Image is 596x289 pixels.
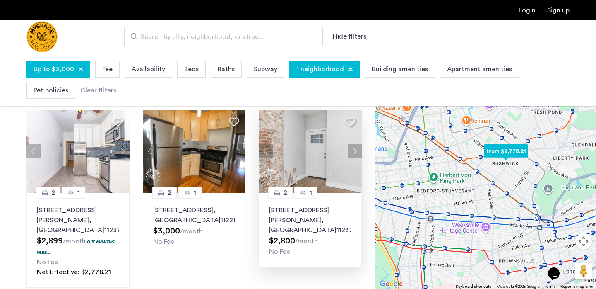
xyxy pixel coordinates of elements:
span: Pet policies [34,85,68,95]
button: Previous apartment [259,144,273,158]
span: Availability [132,64,165,74]
p: [STREET_ADDRESS][PERSON_NAME] 11237 [269,205,351,235]
a: 21[STREET_ADDRESS][PERSON_NAME], [GEOGRAPHIC_DATA]11237No Fee [259,193,362,267]
div: Clear filters [80,85,116,95]
button: Show or hide filters [333,32,366,41]
span: Search by city, neighborhood, or street. [141,32,300,42]
button: Next apartment [115,144,130,158]
a: 21[STREET_ADDRESS], [GEOGRAPHIC_DATA]11221No Fee [143,193,246,257]
input: Apartment Search [124,27,323,46]
img: 1997_638569305739805759.jpeg [143,110,246,193]
sub: /month [63,238,86,245]
button: Map camera controls [575,233,592,250]
img: 22_638155377303699184.jpeg [26,110,130,193]
a: Registration [547,7,570,14]
span: Apartment amenities [447,64,512,74]
span: Map data ©2025 Google [496,284,540,289]
span: Net Effective: $2,778.21 [37,269,111,275]
img: 8515455b-be52-4141-8a40-4c35d33cf98b_638936536853598235.jpeg [259,110,362,193]
span: 1 neighborhood [296,64,344,74]
div: from $2,778.21 [481,142,531,160]
span: 1 [194,188,196,198]
span: Fee [102,64,113,74]
span: 2 [284,188,287,198]
a: Login [519,7,536,14]
span: 1 [77,188,80,198]
a: Cazamio Logo [26,21,58,52]
span: No Fee [37,259,58,265]
span: Building amenities [372,64,428,74]
span: Baths [218,64,235,74]
iframe: chat widget [545,256,571,281]
img: logo [26,21,58,52]
span: $3,000 [153,227,180,235]
span: Up to $3,000 [34,64,74,74]
span: $2,899 [37,237,63,245]
span: $2,800 [269,237,295,245]
button: Next apartment [348,144,362,158]
button: Previous apartment [26,144,41,158]
p: [STREET_ADDRESS][PERSON_NAME] 11237 [37,205,119,235]
span: No Fee [269,248,290,255]
sub: /month [295,238,318,245]
span: No Fee [153,238,174,245]
span: Beds [184,64,199,74]
span: Subway [254,64,277,74]
button: Drag Pegman onto the map to open Street View [575,263,592,279]
p: [STREET_ADDRESS] 11221 [153,205,236,225]
span: 2 [168,188,171,198]
a: 21[STREET_ADDRESS][PERSON_NAME], [GEOGRAPHIC_DATA]112370.5 months free...No FeeNet Effective: $2,... [26,193,130,288]
span: 1 [310,188,312,198]
button: Next apartment [231,144,245,158]
span: 2 [51,188,55,198]
sub: /month [180,228,203,235]
button: Previous apartment [143,144,157,158]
